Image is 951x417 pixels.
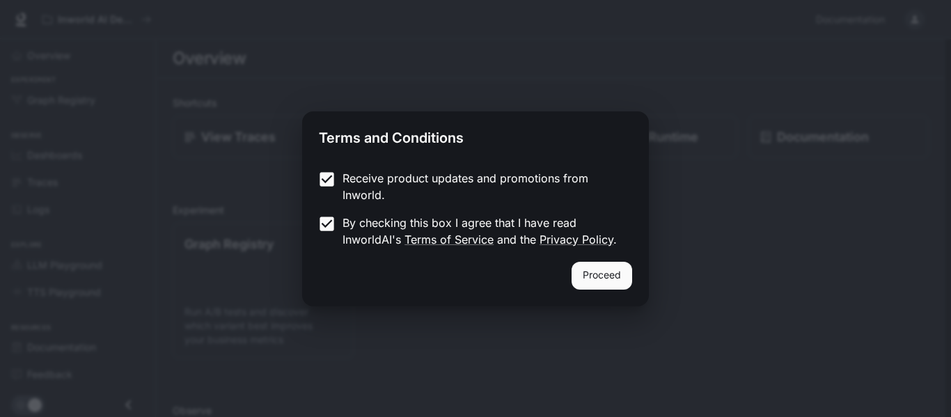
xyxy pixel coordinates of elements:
[540,233,613,246] a: Privacy Policy
[572,262,632,290] button: Proceed
[343,214,621,248] p: By checking this box I agree that I have read InworldAI's and the .
[302,111,649,159] h2: Terms and Conditions
[404,233,494,246] a: Terms of Service
[343,170,621,203] p: Receive product updates and promotions from Inworld.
